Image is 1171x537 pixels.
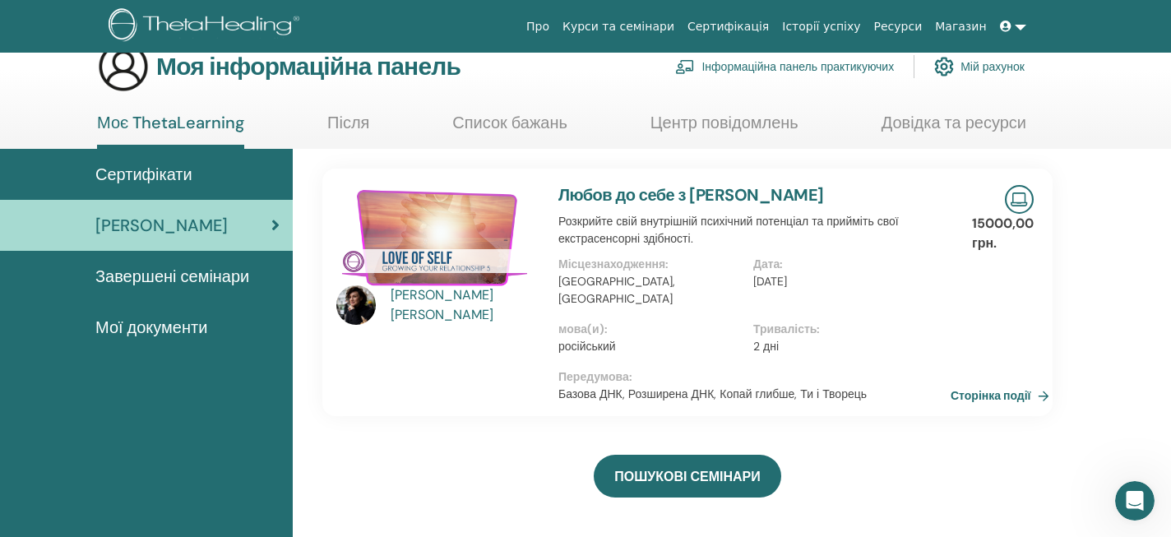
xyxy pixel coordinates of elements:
font: Дата [753,257,780,271]
font: [PERSON_NAME] [95,215,228,236]
a: Ресурси [868,12,929,42]
font: [DATE] [753,274,787,289]
font: : [604,322,608,336]
a: [PERSON_NAME] [PERSON_NAME] [391,285,543,325]
font: російський [558,339,616,354]
img: Любов до себе [336,185,539,290]
font: : [629,369,632,384]
font: Після [327,112,369,133]
a: Інформаційна панель практикуючих [675,49,894,85]
font: мова(и) [558,322,604,336]
font: Моя інформаційна панель [156,50,461,82]
font: 2 дні [753,339,779,354]
font: Мої документи [95,317,207,338]
font: Сертифікати [95,164,192,185]
font: Моє ThetaLearning [97,112,244,133]
a: Довідка та ресурси [882,113,1026,145]
font: Сертифікація [687,20,769,33]
font: Курси та семінари [562,20,674,33]
font: Мій рахунок [960,60,1025,75]
font: Список бажань [452,112,567,133]
font: ПОШУКОВІ СЕМІНАРИ [614,468,760,485]
font: Завершені семінари [95,266,249,287]
font: Про [526,20,549,33]
a: Мій рахунок [934,49,1025,85]
font: Сторінка події [951,389,1031,404]
a: Після [327,113,369,145]
iframe: Intercom live chat [1115,481,1155,521]
font: : [817,322,820,336]
a: Моє ThetaLearning [97,113,244,149]
img: logo.png [109,8,305,45]
font: Інформаційна панель практикуючих [701,60,894,75]
font: Ресурси [874,20,923,33]
a: Сторінка події [951,383,1056,408]
font: Тривалість [753,322,817,336]
font: : [780,257,783,271]
font: Довідка та ресурси [882,112,1026,133]
a: ПОШУКОВІ СЕМІНАРИ [594,455,780,498]
font: Історії успіху [782,20,860,33]
img: cog.svg [934,53,954,81]
font: Магазин [935,20,986,33]
a: Любов до себе з [PERSON_NAME] [558,184,824,206]
a: Сертифікація [681,12,775,42]
a: Магазин [928,12,993,42]
font: Центр повідомлень [650,112,798,133]
font: [PERSON_NAME] [391,286,493,303]
a: Історії успіху [775,12,867,42]
a: Про [520,12,556,42]
a: Список бажань [452,113,567,145]
font: Базова ДНК, Розширена ДНК, Копай глибше, Ти і Творець [558,387,867,401]
font: [GEOGRAPHIC_DATA], [GEOGRAPHIC_DATA] [558,274,675,306]
font: Передумова [558,369,629,384]
font: 15000,00 грн. [972,215,1034,252]
a: Курси та семінари [556,12,681,42]
font: : [665,257,669,271]
font: Місцезнаходження [558,257,665,271]
font: Розкрийте свій внутрішній психічний потенціал та прийміть свої екстрасенсорні здібності. [558,214,899,246]
img: default.jpg [336,285,376,325]
img: Онлайн-семінар у прямому ефірі [1005,185,1034,214]
a: Центр повідомлень [650,113,798,145]
font: [PERSON_NAME] [391,306,493,323]
img: chalkboard-teacher.svg [675,59,695,74]
img: generic-user-icon.jpg [97,40,150,93]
